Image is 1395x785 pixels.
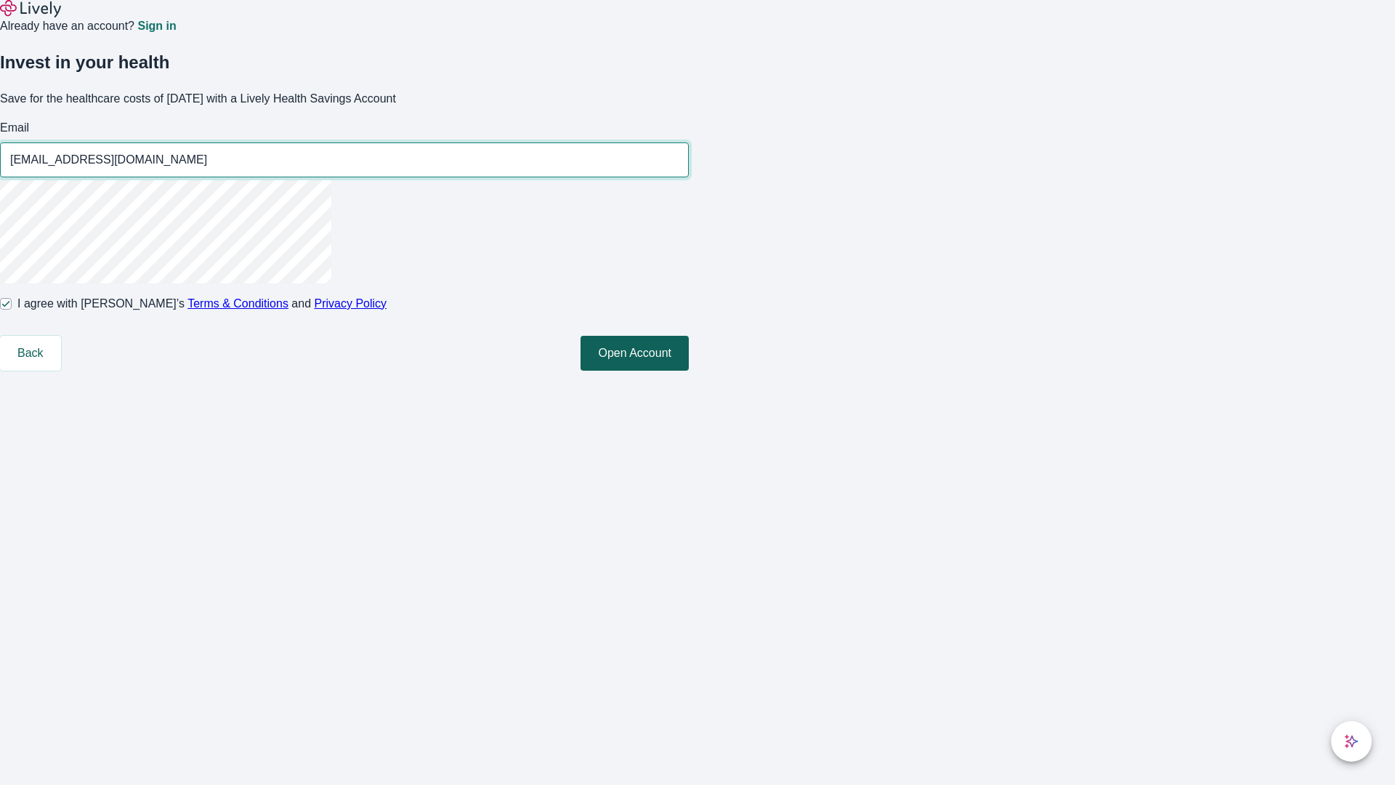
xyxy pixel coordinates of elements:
[581,336,689,371] button: Open Account
[137,20,176,32] a: Sign in
[17,295,387,313] span: I agree with [PERSON_NAME]’s and
[1331,721,1372,762] button: chat
[1344,734,1359,749] svg: Lively AI Assistant
[187,297,288,310] a: Terms & Conditions
[315,297,387,310] a: Privacy Policy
